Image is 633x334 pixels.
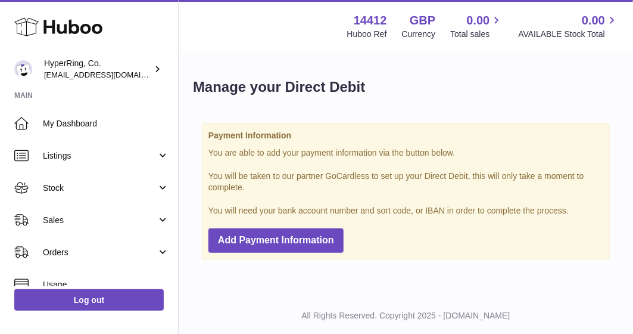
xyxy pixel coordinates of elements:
[44,58,151,81] div: HyperRing, Co.
[193,78,365,97] h1: Manage your Direct Debit
[43,247,157,258] span: Orders
[43,150,157,162] span: Listings
[43,183,157,194] span: Stock
[354,13,387,29] strong: 14412
[14,60,32,78] img: joy@hyperring.co
[518,13,619,40] a: 0.00 AVAILABLE Stock Total
[43,279,169,290] span: Usage
[208,205,603,217] p: You will need your bank account number and sort code, or IBAN in order to complete the process.
[450,13,503,40] a: 0.00 Total sales
[208,130,603,141] strong: Payment Information
[14,289,164,311] a: Log out
[208,228,344,253] button: Add Payment Information
[218,235,334,245] span: Add Payment Information
[347,29,387,40] div: Huboo Ref
[208,147,603,159] p: You are able to add your payment information via the button below.
[43,215,157,226] span: Sales
[44,70,175,79] span: [EMAIL_ADDRESS][DOMAIN_NAME]
[410,13,435,29] strong: GBP
[43,118,169,129] span: My Dashboard
[582,13,605,29] span: 0.00
[450,29,503,40] span: Total sales
[208,171,603,193] p: You will be taken to our partner GoCardless to set up your Direct Debit, this will only take a mo...
[467,13,490,29] span: 0.00
[518,29,619,40] span: AVAILABLE Stock Total
[402,29,436,40] div: Currency
[188,310,623,321] p: All Rights Reserved. Copyright 2025 - [DOMAIN_NAME]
